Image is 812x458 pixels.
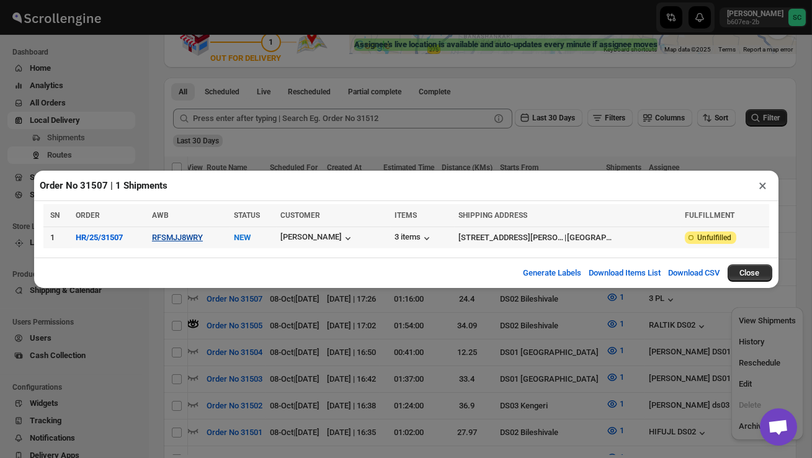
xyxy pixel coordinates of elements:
button: Close [728,264,772,282]
span: AWB [152,211,169,220]
span: ITEMS [395,211,417,220]
td: 1 [43,227,72,248]
button: Download CSV [661,261,728,285]
button: Generate Labels [516,261,589,285]
button: HR/25/31507 [76,233,123,242]
span: STATUS [234,211,260,220]
button: 3 items [395,232,433,245]
button: Download Items List [582,261,669,285]
span: CUSTOMER [280,211,320,220]
span: NEW [234,233,251,242]
div: Open chat [760,408,797,446]
div: [STREET_ADDRESS][PERSON_NAME] [458,231,564,244]
div: | [458,231,677,244]
button: [PERSON_NAME] [280,232,354,245]
span: SHIPPING ADDRESS [458,211,527,220]
span: Unfulfilled [697,233,731,243]
div: [GEOGRAPHIC_DATA] [567,231,613,244]
button: × [754,177,772,194]
span: FULFILLMENT [685,211,734,220]
span: ORDER [76,211,100,220]
span: SN [51,211,60,220]
button: RFSMJJ8WRY [152,233,203,242]
h2: Order No 31507 | 1 Shipments [40,179,168,192]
